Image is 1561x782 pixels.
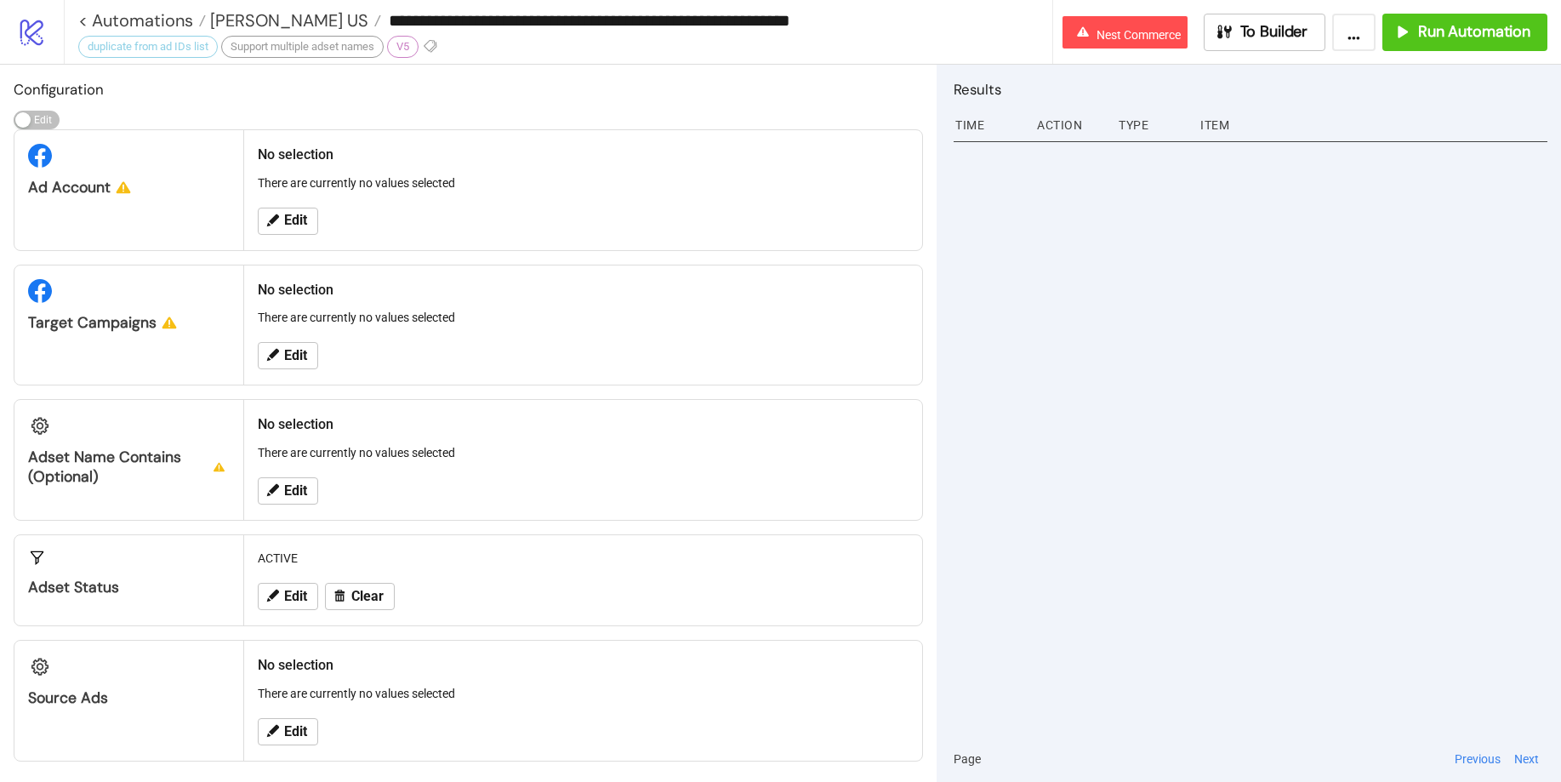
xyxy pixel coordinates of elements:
p: There are currently no values selected [258,174,909,192]
div: Adset Status [28,578,230,597]
div: Action [1035,109,1105,141]
div: V5 [387,36,419,58]
button: Next [1509,750,1544,768]
h2: No selection [258,654,909,676]
span: Edit [284,348,307,363]
span: Edit [284,589,307,604]
span: Run Automation [1418,22,1530,42]
span: Page [954,750,981,768]
span: Edit [284,724,307,739]
div: Time [954,109,1023,141]
span: Clear [351,589,384,604]
p: There are currently no values selected [258,684,909,703]
div: Adset Name contains (optional) [28,448,230,487]
h2: No selection [258,144,909,165]
h2: Results [954,78,1547,100]
a: < Automations [78,12,206,29]
span: Edit [284,213,307,228]
p: There are currently no values selected [258,443,909,462]
button: Edit [258,718,318,745]
span: Nest Commerce [1097,28,1181,42]
button: Edit [258,583,318,610]
button: Edit [258,342,318,369]
span: Edit [284,483,307,499]
h2: Configuration [14,78,923,100]
p: There are currently no values selected [258,308,909,327]
div: Target Campaigns [28,313,230,333]
button: Clear [325,583,395,610]
button: Previous [1450,750,1506,768]
div: ACTIVE [251,542,915,574]
h2: No selection [258,279,909,300]
div: duplicate from ad IDs list [78,36,218,58]
div: Item [1199,109,1547,141]
div: Source Ads [28,688,230,708]
button: To Builder [1204,14,1326,51]
div: Support multiple adset names [221,36,384,58]
a: [PERSON_NAME] US [206,12,381,29]
div: Type [1117,109,1187,141]
button: ... [1332,14,1376,51]
button: Edit [258,477,318,505]
span: To Builder [1240,22,1308,42]
div: Ad Account [28,178,230,197]
button: Run Automation [1382,14,1547,51]
button: Edit [258,208,318,235]
h2: No selection [258,414,909,435]
span: [PERSON_NAME] US [206,9,368,31]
